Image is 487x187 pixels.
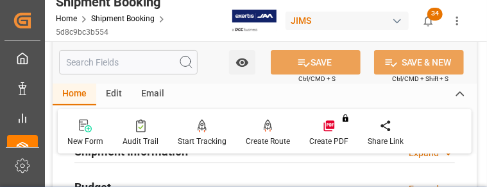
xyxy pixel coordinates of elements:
button: SAVE [271,50,361,75]
div: Start Tracking [178,136,226,147]
div: Edit [96,84,132,105]
div: JIMS [286,12,409,30]
a: Shipment Booking [91,14,155,23]
button: SAVE & NEW [374,50,464,75]
div: Share Link [368,136,404,147]
div: Email [132,84,174,105]
span: 34 [427,8,443,21]
a: Home [56,14,77,23]
span: Ctrl/CMD + S [298,74,336,84]
div: Create Route [246,136,290,147]
button: show more [443,6,472,35]
img: Exertis%20JAM%20-%20Email%20Logo.jpg_1722504956.jpg [232,10,277,32]
div: Audit Trail [123,136,158,147]
input: Search Fields [59,50,198,75]
span: Ctrl/CMD + Shift + S [392,74,449,84]
button: show 34 new notifications [414,6,443,35]
button: JIMS [286,8,414,33]
div: New Form [67,136,103,147]
button: open menu [229,50,255,75]
div: Home [53,84,96,105]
